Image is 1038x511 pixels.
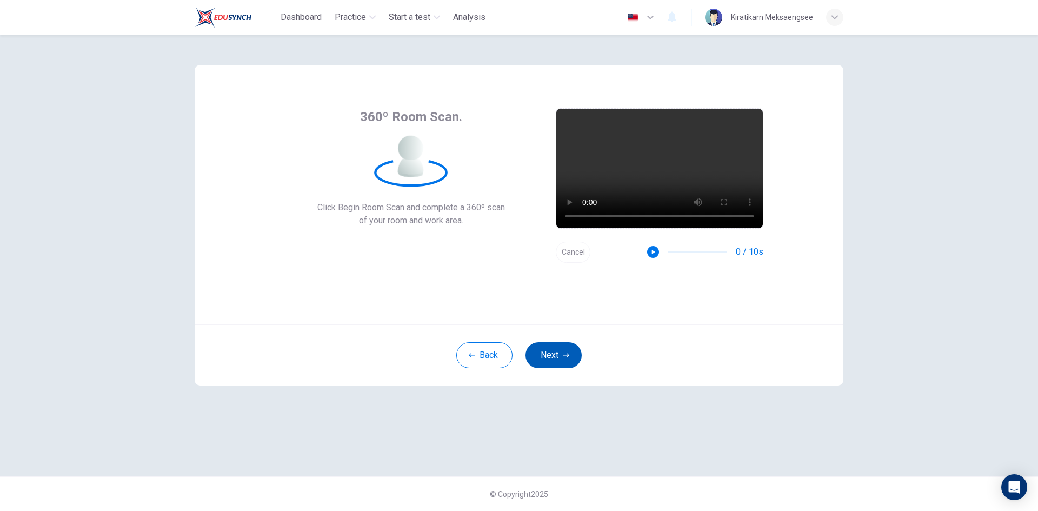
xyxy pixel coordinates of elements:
div: Kiratikarn Meksaengsee [731,11,813,24]
button: Start a test [384,8,444,27]
span: Practice [335,11,366,24]
span: © Copyright 2025 [490,490,548,499]
button: Dashboard [276,8,326,27]
span: of your room and work area. [317,214,505,227]
div: Open Intercom Messenger [1001,474,1027,500]
button: Next [525,342,582,368]
button: Practice [330,8,380,27]
span: Start a test [389,11,430,24]
img: Train Test logo [195,6,251,28]
img: en [626,14,640,22]
a: Train Test logo [195,6,276,28]
span: 0 / 10s [736,245,763,258]
span: Click Begin Room Scan and complete a 360º scan [317,201,505,214]
button: Cancel [556,242,590,263]
button: Analysis [449,8,490,27]
span: Analysis [453,11,485,24]
span: 360º Room Scan. [360,108,462,125]
span: Dashboard [281,11,322,24]
img: Profile picture [705,9,722,26]
button: Back [456,342,513,368]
